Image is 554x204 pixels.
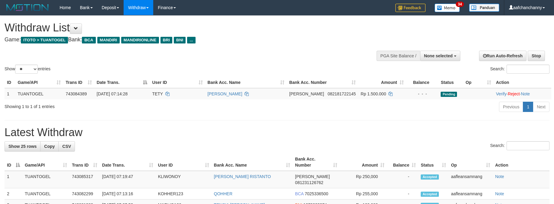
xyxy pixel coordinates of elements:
a: Verify [496,91,507,96]
th: Action [493,154,549,171]
span: 34 [456,2,464,7]
td: 1 [5,171,22,188]
td: - [387,171,418,188]
input: Search: [507,141,549,150]
th: Balance: activate to sort column ascending [387,154,418,171]
h4: Game: Bank: [5,37,363,43]
span: Copy 7025336500 to clipboard [305,191,328,196]
td: [DATE] 07:13:16 [100,188,156,199]
span: TETY [152,91,163,96]
span: ... [187,37,195,43]
span: Pending [441,92,457,97]
th: Game/API: activate to sort column ascending [15,77,63,88]
span: BCA [295,191,303,196]
th: Bank Acc. Number: activate to sort column ascending [287,77,358,88]
th: Status: activate to sort column ascending [418,154,449,171]
th: Action [494,77,551,88]
td: aafleansamnang [449,171,493,188]
div: - - - [409,91,436,97]
a: Reject [508,91,520,96]
td: Rp 250,000 [340,171,387,188]
span: ITOTO > TUANTOGEL [21,37,68,43]
img: MOTION_logo.png [5,3,50,12]
img: panduan.png [469,4,499,12]
td: [DATE] 07:19:47 [100,171,156,188]
a: QOHHER [214,191,232,196]
td: 743085317 [70,171,100,188]
td: TUANTOGEL [22,188,70,199]
span: MANDIRIONLINE [121,37,159,43]
span: Accepted [421,174,439,180]
th: User ID: activate to sort column ascending [156,154,212,171]
div: PGA Site Balance / [377,51,420,61]
th: Trans ID: activate to sort column ascending [63,77,94,88]
th: Date Trans.: activate to sort column ascending [100,154,156,171]
span: 743084389 [66,91,87,96]
a: [PERSON_NAME] [208,91,242,96]
label: Search: [490,65,549,74]
span: BNI [174,37,186,43]
span: Rp 1.500.000 [361,91,386,96]
a: Copy [40,141,59,151]
span: BCA [82,37,96,43]
span: BRI [160,37,172,43]
span: [DATE] 07:14:28 [97,91,128,96]
th: Trans ID: activate to sort column ascending [70,154,100,171]
th: Amount: activate to sort column ascending [358,77,406,88]
td: KLIWONOY [156,171,212,188]
td: 2 [5,188,22,199]
th: ID [5,77,15,88]
td: TUANTOGEL [22,171,70,188]
td: TUANTOGEL [15,88,63,99]
td: KOHHER123 [156,188,212,199]
span: Copy 081231126762 to clipboard [295,180,323,185]
span: Accepted [421,192,439,197]
td: 743082299 [70,188,100,199]
span: [PERSON_NAME] [289,91,324,96]
a: Show 25 rows [5,141,40,151]
th: User ID: activate to sort column ascending [150,77,205,88]
a: Previous [499,102,523,112]
span: Copy [44,144,55,149]
img: Feedback.jpg [395,4,426,12]
a: CSV [58,141,75,151]
select: Showentries [15,65,38,74]
span: Show 25 rows [8,144,37,149]
a: Note [495,174,504,179]
td: · · [494,88,551,99]
th: Status [438,77,463,88]
div: Showing 1 to 1 of 1 entries [5,101,226,110]
a: Stop [528,51,545,61]
label: Show entries [5,65,50,74]
th: Date Trans.: activate to sort column descending [94,77,150,88]
a: [PERSON_NAME] RISTANTO [214,174,271,179]
button: None selected [420,51,460,61]
th: Balance [406,77,439,88]
th: Op: activate to sort column ascending [463,77,494,88]
h1: Latest Withdraw [5,126,549,139]
a: Run Auto-Refresh [479,51,526,61]
a: Note [521,91,530,96]
th: Game/API: activate to sort column ascending [22,154,70,171]
td: - [387,188,418,199]
h1: Withdraw List [5,22,363,34]
span: CSV [62,144,71,149]
a: Next [533,102,549,112]
th: Bank Acc. Name: activate to sort column ascending [205,77,287,88]
th: Op: activate to sort column ascending [449,154,493,171]
label: Search: [490,141,549,150]
td: Rp 255,000 [340,188,387,199]
a: 1 [523,102,533,112]
th: Amount: activate to sort column ascending [340,154,387,171]
th: ID: activate to sort column descending [5,154,22,171]
td: 1 [5,88,15,99]
th: Bank Acc. Number: activate to sort column ascending [293,154,340,171]
span: MANDIRI [97,37,120,43]
span: Copy 082181722145 to clipboard [328,91,356,96]
input: Search: [507,65,549,74]
span: None selected [424,53,453,58]
td: aafleansamnang [449,188,493,199]
a: Note [495,191,504,196]
th: Bank Acc. Name: activate to sort column ascending [212,154,293,171]
img: Button%20Memo.svg [435,4,460,12]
